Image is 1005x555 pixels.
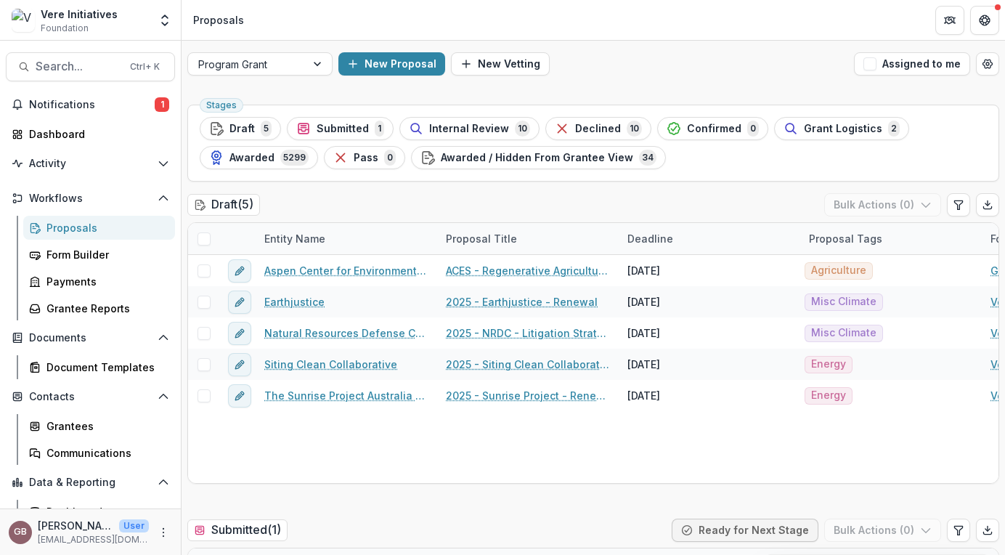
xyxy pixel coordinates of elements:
div: Document Templates [46,360,163,375]
span: Pass [354,152,378,164]
a: Communications [23,441,175,465]
img: Vere Initiatives [12,9,35,32]
a: 2025 - NRDC - Litigation Strategy Proposal [446,325,610,341]
a: Proposals [23,216,175,240]
h2: Submitted ( 1 ) [187,519,288,540]
span: Foundation [41,22,89,35]
a: Form Builder [23,243,175,267]
span: Contacts [29,391,152,403]
button: Draft5 [200,117,281,140]
a: Document Templates [23,355,175,379]
span: 5 [261,121,272,137]
button: edit [228,259,251,283]
span: Grant Logistics [804,123,882,135]
a: Natural Resources Defense Council, Inc. [264,325,428,341]
a: 2025 - Earthjustice - Renewal [446,294,598,309]
button: More [155,524,172,541]
a: Payments [23,270,175,293]
button: Ready for Next Stage [672,519,818,542]
div: Proposal Title [437,223,619,254]
div: Entity Name [256,223,437,254]
a: Grantees [23,414,175,438]
span: 2 [888,121,900,137]
div: Deadline [619,223,800,254]
div: Proposals [46,220,163,235]
button: Assigned to me [854,52,970,76]
p: [EMAIL_ADDRESS][DOMAIN_NAME] [38,533,149,546]
a: Earthjustice [264,294,325,309]
button: Grant Logistics2 [774,117,909,140]
button: edit [228,384,251,408]
a: Grantee Reports [23,296,175,320]
span: Activity [29,158,152,170]
button: Awarded / Hidden From Grantee View34 [411,146,666,169]
a: Aspen Center for Environmental Studies [264,263,428,278]
div: Proposal Title [437,231,526,246]
span: 34 [639,150,656,166]
div: [DATE] [627,263,660,278]
button: Bulk Actions (0) [824,193,941,216]
button: Get Help [970,6,999,35]
button: Open Documents [6,326,175,349]
button: edit [228,291,251,314]
button: edit [228,322,251,345]
div: Proposal Tags [800,231,891,246]
button: Pass0 [324,146,405,169]
div: Vere Initiatives [41,7,118,22]
span: 10 [627,121,642,137]
button: edit [228,353,251,376]
div: Grace Brown [14,527,27,537]
div: [DATE] [627,357,660,372]
div: Dashboard [29,126,163,142]
span: Submitted [317,123,369,135]
span: Search... [36,60,121,73]
p: [PERSON_NAME] [38,518,113,533]
span: Declined [575,123,621,135]
span: Workflows [29,193,152,205]
div: [DATE] [627,325,660,341]
div: Ctrl + K [127,59,163,75]
div: Payments [46,274,163,289]
a: 2025 - Sunrise Project - Renewal [446,388,610,403]
button: Open Workflows [6,187,175,210]
div: Proposal Tags [800,223,982,254]
a: Dashboard [23,500,175,524]
button: New Proposal [338,52,445,76]
button: Search... [6,52,175,81]
button: Bulk Actions (0) [824,519,941,542]
button: Edit table settings [947,519,970,542]
button: Internal Review10 [399,117,540,140]
a: Dashboard [6,122,175,146]
span: Notifications [29,99,155,111]
span: 5299 [280,150,309,166]
button: Edit table settings [947,193,970,216]
button: Declined10 [545,117,651,140]
span: 0 [384,150,396,166]
span: Internal Review [429,123,509,135]
div: Form Builder [46,247,163,262]
h2: Draft ( 5 ) [187,194,260,215]
button: Export table data [976,519,999,542]
a: 2025 - Siting Clean Collaborative - Renewal [446,357,610,372]
span: Documents [29,332,152,344]
span: Data & Reporting [29,477,152,489]
button: Submitted1 [287,117,394,140]
div: Grantee Reports [46,301,163,316]
button: Export table data [976,193,999,216]
button: Notifications1 [6,93,175,116]
span: Awarded / Hidden From Grantee View [441,152,633,164]
button: New Vetting [451,52,550,76]
span: 10 [515,121,530,137]
span: Awarded [229,152,274,164]
button: Awarded5299 [200,146,318,169]
span: Confirmed [687,123,741,135]
button: Open Activity [6,152,175,175]
button: Open Contacts [6,385,175,408]
div: Proposals [193,12,244,28]
nav: breadcrumb [187,9,250,31]
span: Stages [206,100,237,110]
div: Dashboard [46,504,163,519]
